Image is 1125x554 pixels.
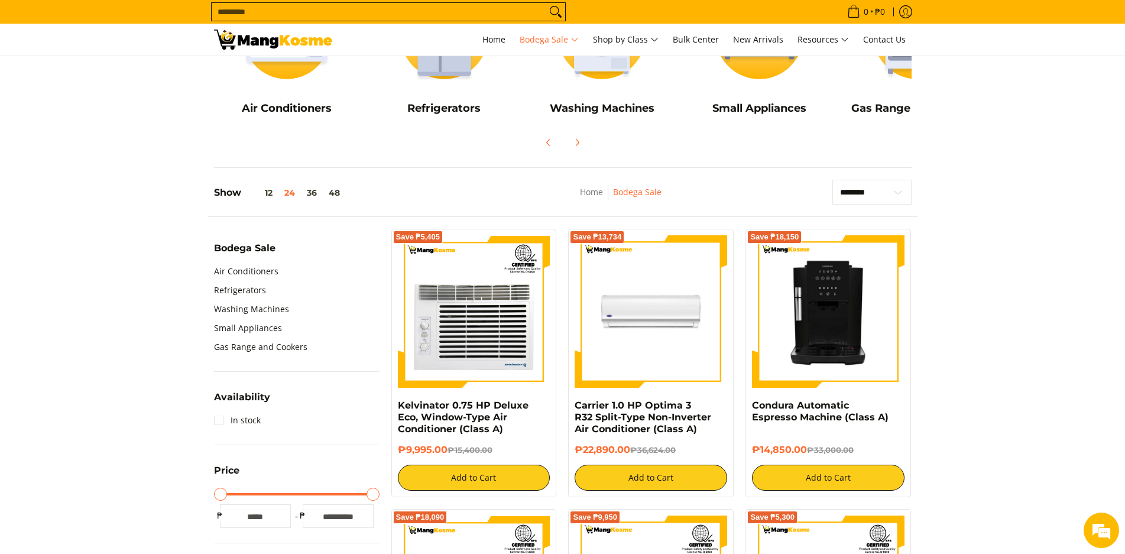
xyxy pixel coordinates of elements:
span: Shop by Class [593,33,659,47]
summary: Open [214,244,275,262]
h5: Show [214,187,346,199]
summary: Open [214,393,270,411]
button: Add to Cart [575,465,727,491]
a: Air Conditioners [214,262,278,281]
a: Small Appliances [214,319,282,338]
span: ₱0 [873,8,887,16]
span: Save ₱18,150 [750,234,799,241]
img: Condura Automatic Espresso Machine (Class A) [752,235,904,388]
span: • [844,5,889,18]
h5: Washing Machines [529,102,675,115]
h5: Gas Range and Cookers [844,102,990,115]
a: Home [476,24,511,56]
span: Home [482,34,505,45]
a: Bodega Sale [613,186,662,197]
h5: Small Appliances [686,102,832,115]
summary: Open [214,466,239,484]
span: Bodega Sale [520,33,579,47]
a: Carrier 1.0 HP Optima 3 R32 Split-Type Non-Inverter Air Conditioner (Class A) [575,400,711,435]
span: Contact Us [863,34,906,45]
button: Previous [536,129,562,155]
a: Gas Range and Cookers [214,338,307,357]
img: Carrier 1.0 HP Optima 3 R32 Split-Type Non-Inverter Air Conditioner (Class A) - 0 [575,235,727,388]
span: Save ₱5,405 [396,234,440,241]
span: Save ₱18,090 [396,514,445,521]
button: 24 [278,188,301,197]
span: Bulk Center [673,34,719,45]
a: Kelvinator 0.75 HP Deluxe Eco, Window-Type Air Conditioner (Class A) [398,400,529,435]
a: Contact Us [857,24,912,56]
del: ₱15,400.00 [448,445,492,455]
span: Save ₱13,734 [573,234,621,241]
img: Kelvinator 0.75 HP Deluxe Eco, Window-Type Air Conditioner (Class A) [398,235,550,388]
span: New Arrivals [733,34,783,45]
span: Bodega Sale [214,244,275,253]
del: ₱33,000.00 [807,445,854,455]
nav: Breadcrumbs [504,185,737,212]
h5: Refrigerators [371,102,517,115]
nav: Main Menu [344,24,912,56]
a: Refrigerators [214,281,266,300]
a: Condura Automatic Espresso Machine (Class A) [752,400,889,423]
del: ₱36,624.00 [630,445,676,455]
span: ₱ [297,510,309,521]
button: 36 [301,188,323,197]
a: Resources [792,24,855,56]
span: ₱ [214,510,226,521]
a: Bodega Sale [514,24,585,56]
span: Availability [214,393,270,402]
a: Bulk Center [667,24,725,56]
a: Shop by Class [587,24,664,56]
h6: ₱22,890.00 [575,444,727,456]
span: Save ₱5,300 [750,514,795,521]
span: Price [214,466,239,475]
a: In stock [214,411,261,430]
a: Washing Machines [214,300,289,319]
button: Add to Cart [398,465,550,491]
a: Home [580,186,603,197]
button: Next [564,129,590,155]
button: Search [546,3,565,21]
button: 12 [241,188,278,197]
span: Resources [797,33,849,47]
img: Bodega Sale l Mang Kosme: Cost-Efficient &amp; Quality Home Appliances [214,30,332,50]
h6: ₱9,995.00 [398,444,550,456]
span: 0 [862,8,870,16]
span: Save ₱9,950 [573,514,617,521]
button: Add to Cart [752,465,904,491]
h6: ₱14,850.00 [752,444,904,456]
a: New Arrivals [727,24,789,56]
button: 48 [323,188,346,197]
h5: Air Conditioners [214,102,360,115]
